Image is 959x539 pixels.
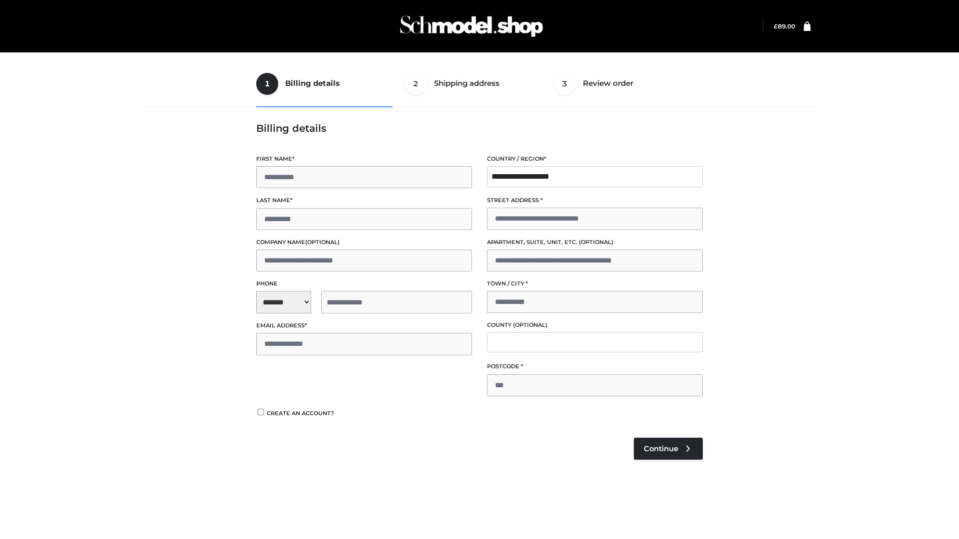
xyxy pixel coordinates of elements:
[256,196,472,205] label: Last name
[256,279,472,288] label: Phone
[397,6,546,46] img: Schmodel Admin 964
[267,410,334,417] span: Create an account?
[774,22,778,30] span: £
[634,438,703,460] a: Continue
[487,154,703,164] label: Country / Region
[487,279,703,288] label: Town / City
[487,320,703,330] label: County
[256,321,472,330] label: Email address
[256,409,265,415] input: Create an account?
[487,238,703,247] label: Apartment, suite, unit, etc.
[487,196,703,205] label: Street address
[774,22,795,30] bdi: 89.00
[513,321,547,328] span: (optional)
[256,238,472,247] label: Company name
[774,22,795,30] a: £89.00
[579,239,613,246] span: (optional)
[256,154,472,164] label: First name
[256,122,703,134] h3: Billing details
[644,444,678,453] span: Continue
[305,239,340,246] span: (optional)
[487,362,703,371] label: Postcode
